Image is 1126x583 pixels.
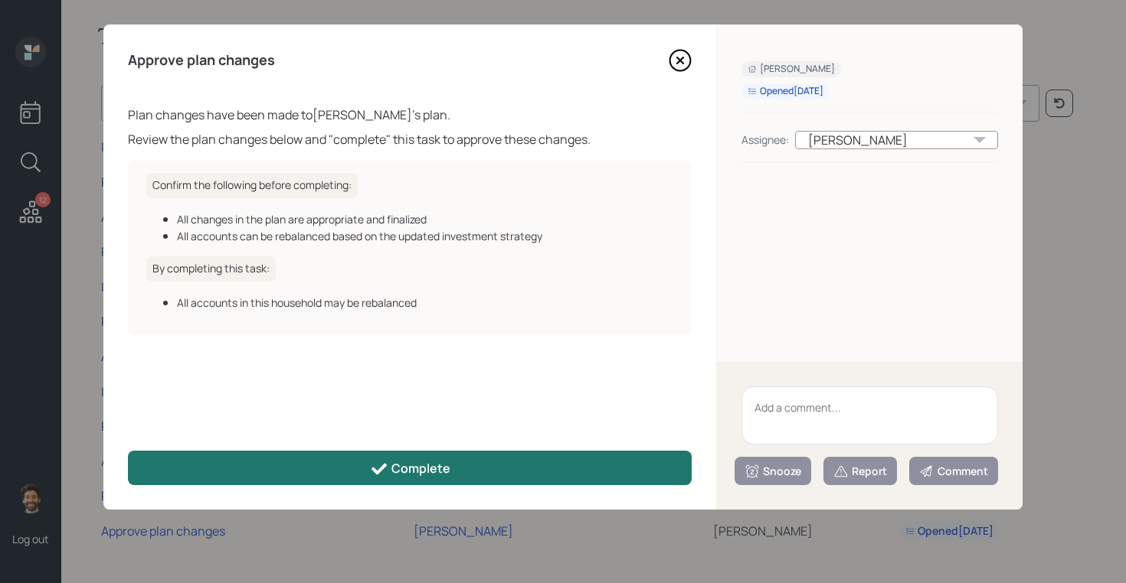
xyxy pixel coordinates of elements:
[128,451,692,485] button: Complete
[795,131,998,149] div: [PERSON_NAME]
[177,211,673,227] div: All changes in the plan are appropriate and finalized
[146,256,276,282] h6: By completing this task:
[128,106,692,124] div: Plan changes have been made to [PERSON_NAME] 's plan.
[741,132,789,148] div: Assignee:
[128,130,692,148] div: Review the plan changes below and "complete" this task to approve these changes.
[177,295,673,311] div: All accounts in this household may be rebalanced
[823,457,897,485] button: Report
[146,173,358,198] h6: Confirm the following before completing:
[919,464,988,479] div: Comment
[370,460,450,478] div: Complete
[128,52,275,69] h4: Approve plan changes
[748,63,835,76] div: [PERSON_NAME]
[177,228,673,244] div: All accounts can be rebalanced based on the updated investment strategy
[909,457,998,485] button: Comment
[735,457,811,485] button: Snooze
[833,464,887,479] div: Report
[748,85,823,98] div: Opened [DATE]
[745,464,801,479] div: Snooze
